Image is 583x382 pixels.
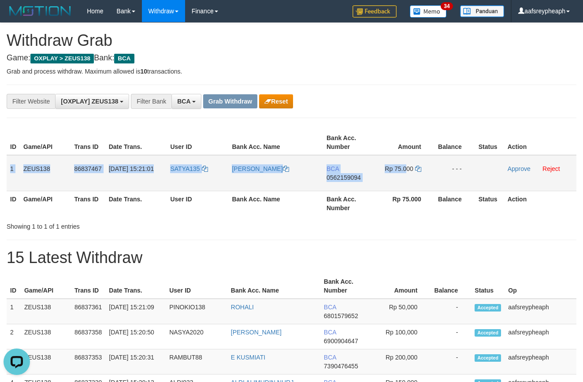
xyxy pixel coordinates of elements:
[71,299,105,324] td: 86837361
[460,5,504,17] img: panduan.png
[20,155,71,191] td: ZEUS138
[7,54,576,63] h4: Game: Bank:
[505,349,576,375] td: aafsreypheaph
[105,299,166,324] td: [DATE] 15:21:09
[505,324,576,349] td: aafsreypheaph
[542,165,560,172] a: Reject
[324,337,358,345] span: Copy 6900904647 to clipboard
[71,191,105,216] th: Trans ID
[415,165,421,172] a: Copy 75000 to clipboard
[166,299,227,324] td: PINOKIO138
[475,329,501,337] span: Accepted
[167,191,228,216] th: User ID
[371,324,431,349] td: Rp 100,000
[431,299,471,324] td: -
[475,304,501,312] span: Accepted
[177,98,190,105] span: BCA
[170,165,208,172] a: SATYA135
[475,130,504,155] th: Status
[7,67,576,76] p: Grab and process withdraw. Maximum allowed is transactions.
[131,94,171,109] div: Filter Bank
[324,329,336,336] span: BCA
[371,349,431,375] td: Rp 200,000
[353,5,397,18] img: Feedback.jpg
[71,130,105,155] th: Trans ID
[7,94,55,109] div: Filter Website
[323,191,374,216] th: Bank Acc. Number
[434,191,475,216] th: Balance
[327,165,339,172] span: BCA
[105,324,166,349] td: [DATE] 15:20:50
[21,324,71,349] td: ZEUS138
[434,130,475,155] th: Balance
[228,130,323,155] th: Bank Acc. Name
[371,299,431,324] td: Rp 50,000
[371,274,431,299] th: Amount
[7,155,20,191] td: 1
[324,304,336,311] span: BCA
[166,349,227,375] td: RAMBUT88
[21,274,71,299] th: Game/API
[324,312,358,319] span: Copy 6801579652 to clipboard
[203,94,257,108] button: Grab Withdraw
[166,324,227,349] td: NASYA2020
[508,165,531,172] a: Approve
[140,68,147,75] strong: 10
[7,324,21,349] td: 2
[385,165,413,172] span: Rp 75.000
[105,274,166,299] th: Date Trans.
[231,354,265,361] a: E KUSMIATI
[30,54,94,63] span: OXPLAY > ZEUS138
[504,191,576,216] th: Action
[504,130,576,155] th: Action
[231,329,282,336] a: [PERSON_NAME]
[431,324,471,349] td: -
[170,165,200,172] span: SATYA135
[55,94,129,109] button: [OXPLAY] ZEUS138
[4,4,30,30] button: Open LiveChat chat widget
[228,191,323,216] th: Bank Acc. Name
[505,299,576,324] td: aafsreypheaph
[7,130,20,155] th: ID
[324,363,358,370] span: Copy 7390476455 to clipboard
[441,2,453,10] span: 34
[61,98,118,105] span: [OXPLAY] ZEUS138
[320,274,371,299] th: Bank Acc. Number
[475,191,504,216] th: Status
[21,299,71,324] td: ZEUS138
[431,349,471,375] td: -
[105,130,167,155] th: Date Trans.
[7,249,576,267] h1: 15 Latest Withdraw
[20,130,71,155] th: Game/API
[410,5,447,18] img: Button%20Memo.svg
[109,165,154,172] span: [DATE] 15:21:01
[167,130,228,155] th: User ID
[232,165,289,172] a: [PERSON_NAME]
[227,274,320,299] th: Bank Acc. Name
[323,130,374,155] th: Bank Acc. Number
[7,219,236,231] div: Showing 1 to 1 of 1 entries
[21,349,71,375] td: ZEUS138
[7,274,21,299] th: ID
[374,130,434,155] th: Amount
[7,32,576,49] h1: Withdraw Grab
[71,324,105,349] td: 86837358
[74,165,101,172] span: 86837467
[114,54,134,63] span: BCA
[171,94,201,109] button: BCA
[471,274,505,299] th: Status
[374,191,434,216] th: Rp 75.000
[259,94,293,108] button: Reset
[166,274,227,299] th: User ID
[7,191,20,216] th: ID
[71,274,105,299] th: Trans ID
[431,274,471,299] th: Balance
[7,4,74,18] img: MOTION_logo.png
[105,191,167,216] th: Date Trans.
[434,155,475,191] td: - - -
[105,349,166,375] td: [DATE] 15:20:31
[475,354,501,362] span: Accepted
[231,304,254,311] a: ROHALI
[324,354,336,361] span: BCA
[505,274,576,299] th: Op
